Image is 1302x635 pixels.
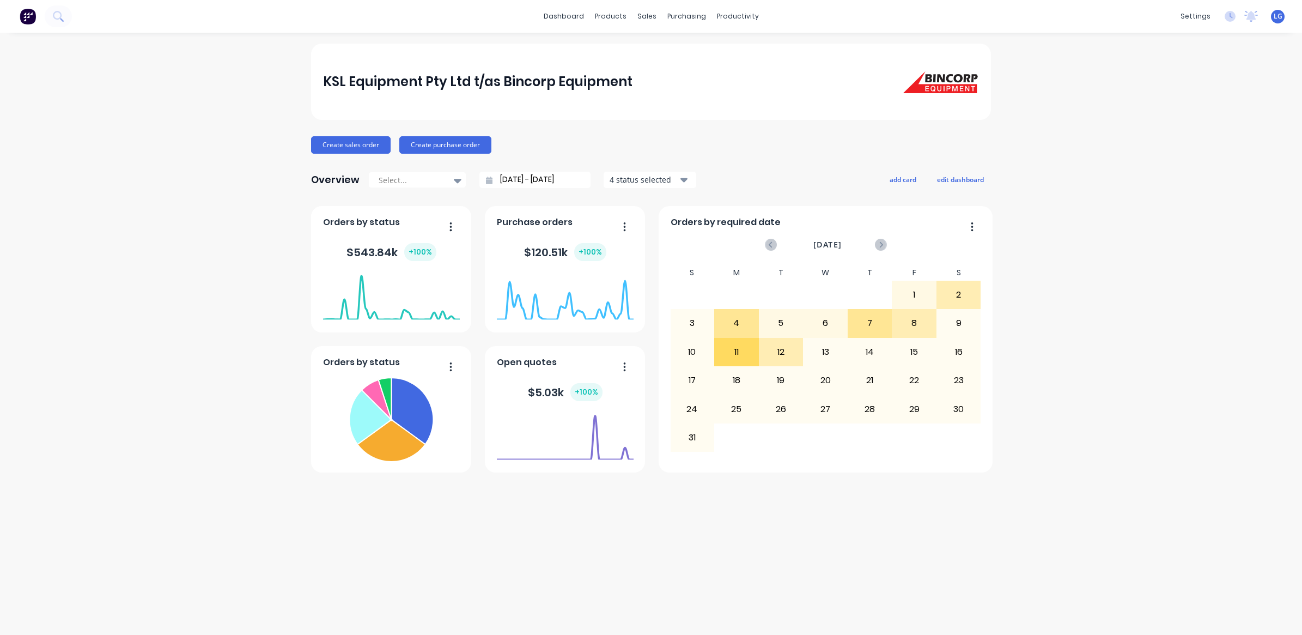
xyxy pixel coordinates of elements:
div: 26 [759,395,803,422]
div: 28 [848,395,892,422]
div: settings [1175,8,1216,25]
div: 19 [759,367,803,394]
button: Create purchase order [399,136,491,154]
button: 4 status selected [604,172,696,188]
div: 18 [715,367,758,394]
div: $ 120.51k [524,243,606,261]
div: F [892,265,936,281]
div: 27 [804,395,847,422]
span: Purchase orders [497,216,573,229]
div: 21 [848,367,892,394]
img: KSL Equipment Pty Ltd t/as Bincorp Equipment [903,70,979,94]
div: 31 [671,424,714,451]
div: sales [632,8,662,25]
div: 12 [759,338,803,366]
div: 8 [892,310,936,337]
div: S [936,265,981,281]
div: 10 [671,338,714,366]
div: 30 [937,395,981,422]
img: Factory [20,8,36,25]
button: Create sales order [311,136,391,154]
div: KSL Equipment Pty Ltd t/as Bincorp Equipment [323,71,632,93]
div: 20 [804,367,847,394]
span: Orders by required date [671,216,781,229]
div: 2 [937,281,981,309]
div: 4 status selected [610,174,678,185]
div: 22 [892,367,936,394]
div: 23 [937,367,981,394]
div: W [803,265,848,281]
div: 16 [937,338,981,366]
div: M [714,265,759,281]
div: 24 [671,395,714,422]
button: add card [883,172,923,186]
div: 25 [715,395,758,422]
div: productivity [711,8,764,25]
div: 17 [671,367,714,394]
div: T [848,265,892,281]
div: 7 [848,310,892,337]
div: T [759,265,804,281]
div: 4 [715,310,758,337]
div: 15 [892,338,936,366]
div: 14 [848,338,892,366]
div: 6 [804,310,847,337]
div: + 100 % [404,243,436,261]
div: products [589,8,632,25]
div: Overview [311,169,360,191]
div: 5 [759,310,803,337]
span: [DATE] [813,239,842,251]
a: dashboard [538,8,589,25]
div: 29 [892,395,936,422]
div: purchasing [662,8,711,25]
div: 13 [804,338,847,366]
div: $ 5.03k [528,383,603,401]
button: edit dashboard [930,172,991,186]
span: LG [1274,11,1282,21]
div: 9 [937,310,981,337]
div: 1 [892,281,936,309]
span: Open quotes [497,356,557,369]
div: 11 [715,338,758,366]
div: + 100 % [570,383,603,401]
span: Orders by status [323,216,400,229]
div: S [670,265,715,281]
div: $ 543.84k [346,243,436,261]
div: 3 [671,310,714,337]
div: + 100 % [574,243,606,261]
